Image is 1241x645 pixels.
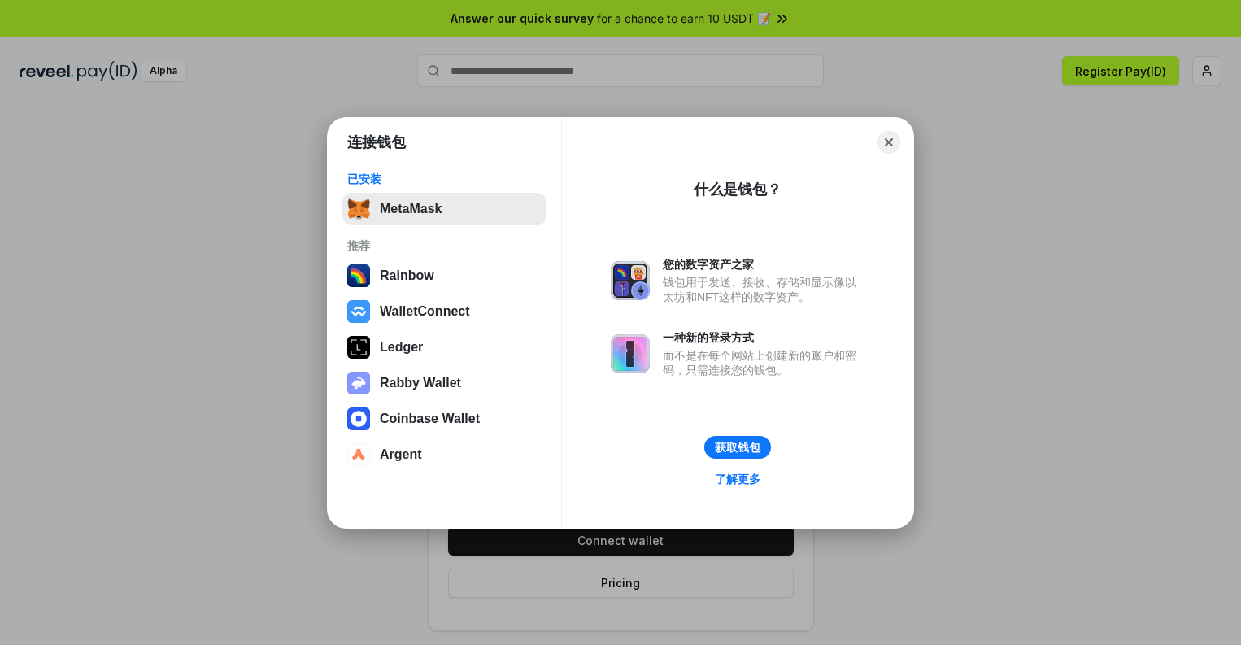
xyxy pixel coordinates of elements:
a: 了解更多 [705,468,770,490]
div: WalletConnect [380,304,470,319]
div: 您的数字资产之家 [663,257,864,272]
button: Close [877,131,900,154]
h1: 连接钱包 [347,133,406,152]
div: 而不是在每个网站上创建新的账户和密码，只需连接您的钱包。 [663,348,864,377]
div: 一种新的登录方式 [663,330,864,345]
button: MetaMask [342,193,546,225]
img: svg+xml,%3Csvg%20xmlns%3D%22http%3A%2F%2Fwww.w3.org%2F2000%2Fsvg%22%20fill%3D%22none%22%20viewBox... [347,372,370,394]
button: Ledger [342,331,546,364]
img: svg+xml,%3Csvg%20fill%3D%22none%22%20height%3D%2233%22%20viewBox%3D%220%200%2035%2033%22%20width%... [347,198,370,220]
div: Rabby Wallet [380,376,461,390]
button: WalletConnect [342,295,546,328]
img: svg+xml,%3Csvg%20width%3D%2228%22%20height%3D%2228%22%20viewBox%3D%220%200%2028%2028%22%20fill%3D... [347,407,370,430]
img: svg+xml,%3Csvg%20xmlns%3D%22http%3A%2F%2Fwww.w3.org%2F2000%2Fsvg%22%20fill%3D%22none%22%20viewBox... [611,334,650,373]
button: Rabby Wallet [342,367,546,399]
div: 已安装 [347,172,542,186]
button: Rainbow [342,259,546,292]
div: Ledger [380,340,423,355]
img: svg+xml,%3Csvg%20width%3D%2228%22%20height%3D%2228%22%20viewBox%3D%220%200%2028%2028%22%20fill%3D... [347,300,370,323]
div: Argent [380,447,422,462]
div: 了解更多 [715,472,760,486]
button: 获取钱包 [704,436,771,459]
img: svg+xml,%3Csvg%20width%3D%22120%22%20height%3D%22120%22%20viewBox%3D%220%200%20120%20120%22%20fil... [347,264,370,287]
img: svg+xml,%3Csvg%20xmlns%3D%22http%3A%2F%2Fwww.w3.org%2F2000%2Fsvg%22%20fill%3D%22none%22%20viewBox... [611,261,650,300]
button: Coinbase Wallet [342,403,546,435]
img: svg+xml,%3Csvg%20width%3D%2228%22%20height%3D%2228%22%20viewBox%3D%220%200%2028%2028%22%20fill%3D... [347,443,370,466]
div: 什么是钱包？ [694,180,782,199]
div: MetaMask [380,202,442,216]
div: Rainbow [380,268,434,283]
div: 获取钱包 [715,440,760,455]
div: Coinbase Wallet [380,412,480,426]
div: 推荐 [347,238,542,253]
div: 钱包用于发送、接收、存储和显示像以太坊和NFT这样的数字资产。 [663,275,864,304]
img: svg+xml,%3Csvg%20xmlns%3D%22http%3A%2F%2Fwww.w3.org%2F2000%2Fsvg%22%20width%3D%2228%22%20height%3... [347,336,370,359]
button: Argent [342,438,546,471]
